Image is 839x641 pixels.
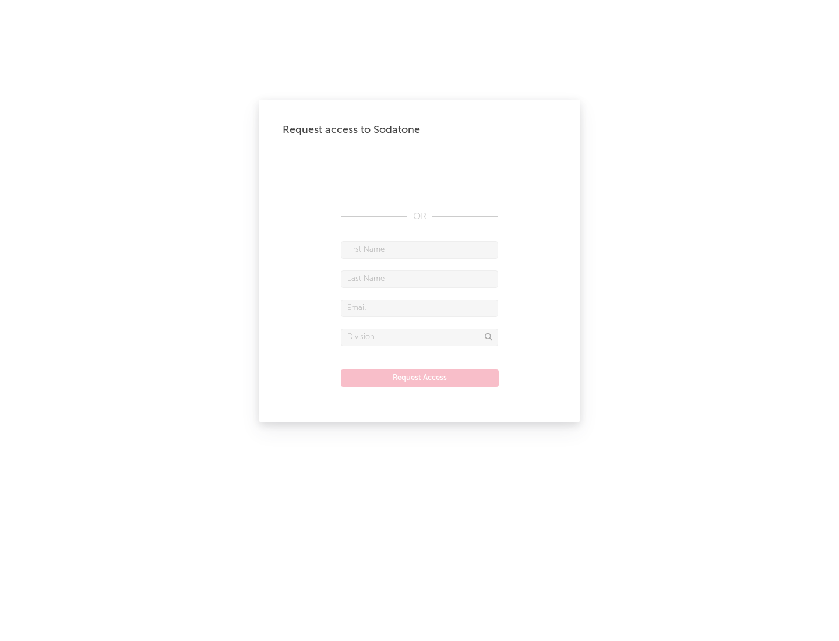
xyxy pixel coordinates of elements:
div: Request access to Sodatone [283,123,556,137]
input: Email [341,300,498,317]
button: Request Access [341,369,499,387]
input: Last Name [341,270,498,288]
input: Division [341,329,498,346]
input: First Name [341,241,498,259]
div: OR [341,210,498,224]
